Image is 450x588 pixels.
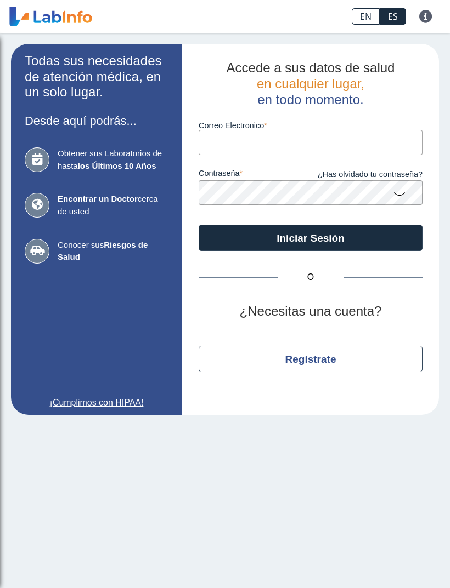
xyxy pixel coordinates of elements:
button: Regístrate [199,346,423,372]
span: Conocer sus [58,239,168,264]
h2: Todas sus necesidades de atención médica, en un solo lugar. [25,53,168,100]
span: cerca de usted [58,193,168,218]
b: los Últimos 10 Años [78,161,156,170]
span: O [278,271,344,284]
a: ¡Cumplimos con HIPAA! [25,396,168,409]
a: ¿Has olvidado tu contraseña? [311,169,423,181]
span: en cualquier lugar, [257,76,364,91]
a: EN [352,8,380,25]
label: Correo Electronico [199,121,423,130]
span: Obtener sus Laboratorios de hasta [58,147,168,172]
label: contraseña [199,169,311,181]
iframe: Help widget launcher [352,545,438,576]
a: ES [380,8,406,25]
button: Iniciar Sesión [199,225,423,251]
h2: ¿Necesitas una cuenta? [199,304,423,319]
span: en todo momento. [257,92,363,107]
span: Accede a sus datos de salud [227,60,395,75]
b: Encontrar un Doctor [58,194,138,203]
h3: Desde aquí podrás... [25,114,168,128]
